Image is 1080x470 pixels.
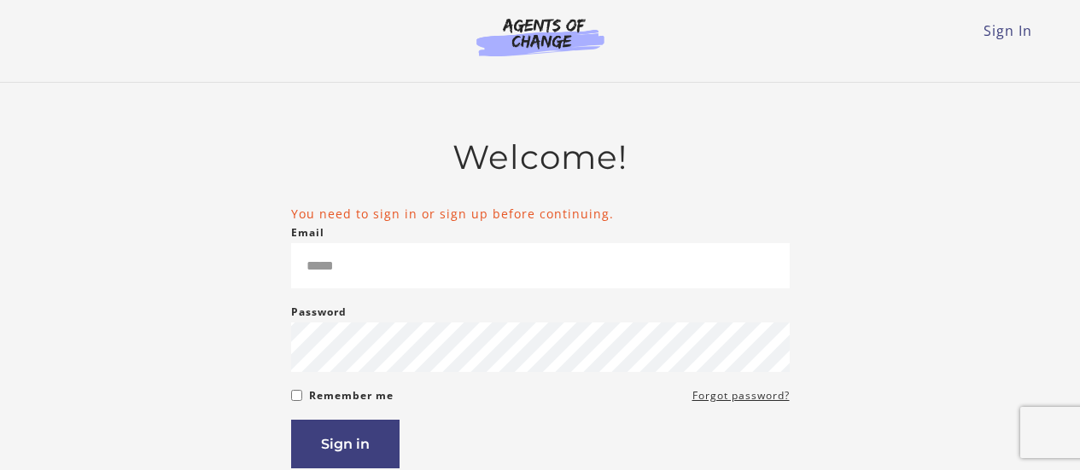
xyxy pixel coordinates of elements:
[291,420,400,468] button: Sign in
[291,137,790,177] h2: Welcome!
[458,17,622,56] img: Agents of Change Logo
[291,223,324,243] label: Email
[984,21,1032,40] a: Sign In
[291,205,790,223] li: You need to sign in or sign up before continuing.
[692,386,790,406] a: Forgot password?
[291,302,347,322] label: Password
[309,386,394,406] label: Remember me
